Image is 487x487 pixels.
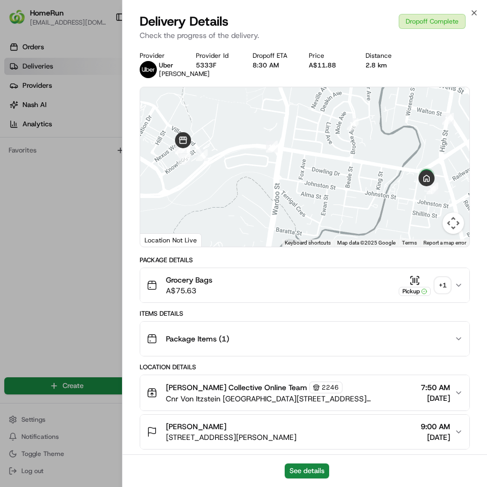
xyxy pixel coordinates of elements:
[106,181,130,189] span: Pylon
[427,182,438,194] div: 18
[182,105,195,118] button: Start new chat
[140,322,470,356] button: Package Items (1)
[443,212,464,234] button: Map camera controls
[266,141,278,153] div: 12
[196,51,244,60] div: Provider Id
[178,153,190,165] div: 11
[166,421,226,432] span: [PERSON_NAME]
[166,275,212,285] span: Grocery Bags
[11,11,32,32] img: Nash
[75,181,130,189] a: Powered byPylon
[6,151,86,170] a: 📗Knowledge Base
[11,43,195,60] p: Welcome 👋
[347,118,359,130] div: 13
[140,233,202,247] div: Location Not Live
[285,463,329,478] button: See details
[435,278,450,293] div: + 1
[11,156,19,165] div: 📗
[166,393,417,404] span: Cnr Von Itzstein [GEOGRAPHIC_DATA][STREET_ADDRESS][GEOGRAPHIC_DATA]
[285,239,331,247] button: Keyboard shortcuts
[309,61,357,70] div: A$11.88
[166,285,212,296] span: A$75.63
[309,51,357,60] div: Price
[11,102,30,121] img: 1736555255976-a54dd68f-1ca7-489b-9aae-adbdc363a1c4
[140,309,470,318] div: Items Details
[140,13,229,30] span: Delivery Details
[143,233,178,247] a: Open this area in Google Maps (opens a new window)
[166,382,307,393] span: [PERSON_NAME] Collective Online Team
[196,149,208,161] div: 4
[159,70,210,78] span: [PERSON_NAME]
[140,415,470,449] button: [PERSON_NAME][STREET_ADDRESS][PERSON_NAME]9:00 AM[DATE]
[366,61,414,70] div: 2.8 km
[86,151,176,170] a: 💻API Documentation
[140,268,470,302] button: Grocery BagsA$75.63Pickup+1
[166,333,229,344] span: Package Items ( 1 )
[140,363,470,371] div: Location Details
[21,155,82,166] span: Knowledge Base
[36,113,135,121] div: We're available if you need us!
[421,382,450,393] span: 7:50 AM
[175,142,187,154] div: 10
[402,240,417,246] a: Terms (opens in new tab)
[140,375,470,410] button: [PERSON_NAME] Collective Online Team2246Cnr Von Itzstein [GEOGRAPHIC_DATA][STREET_ADDRESS][GEOGRA...
[159,61,173,70] span: Uber
[140,30,470,41] p: Check the progress of the delivery.
[421,421,450,432] span: 9:00 AM
[423,240,466,246] a: Report a map error
[36,102,176,113] div: Start new chat
[399,287,431,296] div: Pickup
[399,275,450,296] button: Pickup+1
[322,383,339,392] span: 2246
[140,61,157,78] img: uber-new-logo.jpeg
[253,51,301,60] div: Dropoff ETA
[28,69,177,80] input: Clear
[421,432,450,443] span: [DATE]
[196,61,216,70] button: 5333F
[140,256,470,264] div: Package Details
[421,393,450,404] span: [DATE]
[90,156,99,165] div: 💻
[337,240,395,246] span: Map data ©2025 Google
[166,432,296,443] span: [STREET_ADDRESS][PERSON_NAME]
[442,113,454,125] div: 17
[143,233,178,247] img: Google
[253,61,301,70] div: 8:30 AM
[399,275,431,296] button: Pickup
[366,51,414,60] div: Distance
[101,155,172,166] span: API Documentation
[140,51,188,60] div: Provider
